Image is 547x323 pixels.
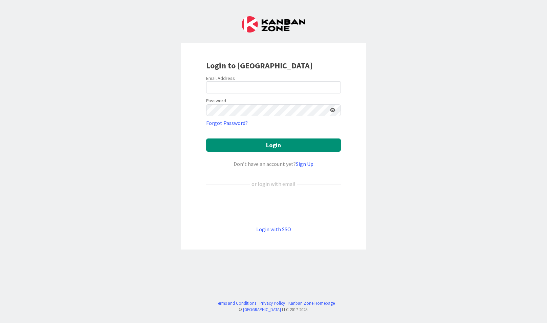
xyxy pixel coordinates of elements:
[250,180,297,188] div: or login with email
[206,75,235,81] label: Email Address
[203,199,344,214] iframe: Sign in with Google Button
[256,226,291,233] a: Login with SSO
[216,300,256,306] a: Terms and Conditions
[206,97,226,104] label: Password
[242,16,305,33] img: Kanban Zone
[243,307,281,312] a: [GEOGRAPHIC_DATA]
[206,138,341,152] button: Login
[206,160,341,168] div: Don’t have an account yet?
[213,306,335,313] div: © LLC 2017- 2025 .
[288,300,335,306] a: Kanban Zone Homepage
[260,300,285,306] a: Privacy Policy
[206,119,248,127] a: Forgot Password?
[206,60,313,71] b: Login to [GEOGRAPHIC_DATA]
[296,160,313,167] a: Sign Up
